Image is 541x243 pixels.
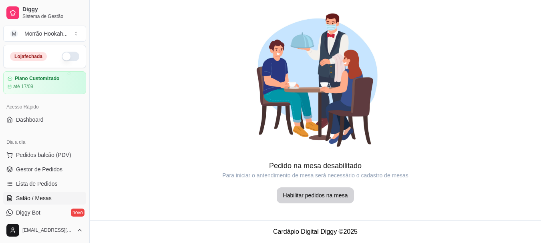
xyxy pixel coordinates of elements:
[90,220,541,243] footer: Cardápio Digital Diggy © 2025
[22,6,83,13] span: Diggy
[62,52,79,61] button: Alterar Status
[16,116,44,124] span: Dashboard
[90,160,541,171] article: Pedido na mesa desabilitado
[16,151,71,159] span: Pedidos balcão (PDV)
[15,76,59,82] article: Plano Customizado
[16,165,62,173] span: Gestor de Pedidos
[10,30,18,38] span: M
[3,100,86,113] div: Acesso Rápido
[3,177,86,190] a: Lista de Pedidos
[16,194,52,202] span: Salão / Mesas
[3,71,86,94] a: Plano Customizadoaté 17/09
[16,209,40,217] span: Diggy Bot
[3,3,86,22] a: DiggySistema de Gestão
[3,149,86,161] button: Pedidos balcão (PDV)
[3,163,86,176] a: Gestor de Pedidos
[13,83,33,90] article: até 17/09
[3,136,86,149] div: Dia a dia
[90,171,541,179] article: Para iniciar o antendimento de mesa será necessário o cadastro de mesas
[16,180,58,188] span: Lista de Pedidos
[3,192,86,205] a: Salão / Mesas
[22,227,73,233] span: [EMAIL_ADDRESS][DOMAIN_NAME]
[24,30,68,38] div: Morrão Hookah ...
[3,206,86,219] a: Diggy Botnovo
[3,113,86,126] a: Dashboard
[22,13,83,20] span: Sistema de Gestão
[3,26,86,42] button: Select a team
[10,52,47,61] div: Loja fechada
[277,187,354,203] button: Habilitar pedidos na mesa
[3,221,86,240] button: [EMAIL_ADDRESS][DOMAIN_NAME]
